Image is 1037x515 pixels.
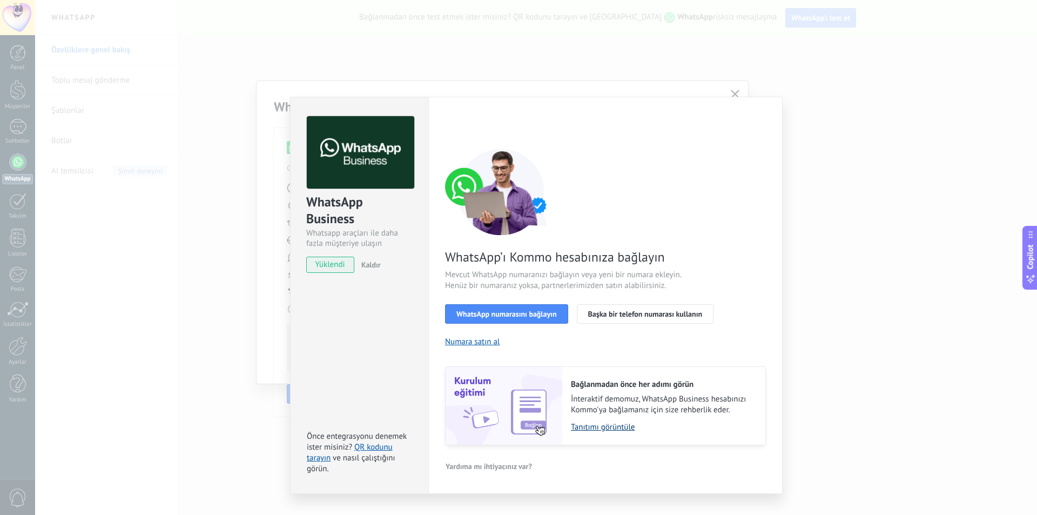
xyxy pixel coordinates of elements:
span: Copilot [1025,244,1036,269]
span: ve nasıl çalıştığını görün. [307,453,395,474]
span: Mevcut WhatsApp numaranızı bağlayın veya yeni bir numara ekleyin. Henüz bir numaranız yoksa, part... [445,270,702,291]
div: Whatsapp araçları ile daha fazla müşteriye ulaşın [306,228,413,249]
span: WhatsApp’ı Kommo hesabınıza bağlayın [445,249,702,265]
span: Yardıma mı ihtiyacınız var? [446,463,532,470]
button: Yardıma mı ihtiyacınız var? [445,458,533,474]
img: connect number [445,149,558,235]
h2: Bağlanmadan önce her adımı görün [571,379,755,390]
button: Kaldır [357,257,381,273]
span: Başka bir telefon numarası kullanın [588,310,703,318]
a: QR kodunu tarayın [307,442,393,463]
button: WhatsApp numarasını bağlayın [445,304,568,324]
a: Tanıtımı görüntüle [571,422,755,432]
button: Numara satın al [445,337,500,347]
div: WhatsApp Business [306,193,413,228]
img: logo_main.png [307,116,414,189]
span: Kaldır [361,260,381,270]
button: Başka bir telefon numarası kullanın [577,304,714,324]
span: WhatsApp numarasını bağlayın [456,310,557,318]
span: Önce entegrasyonu denemek ister misiniz? [307,431,407,452]
span: İnteraktif demomuz, WhatsApp Business hesabınızı Kommo'ya bağlamanız için size rehberlik eder. [571,394,755,416]
span: yüklendi [307,257,354,273]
